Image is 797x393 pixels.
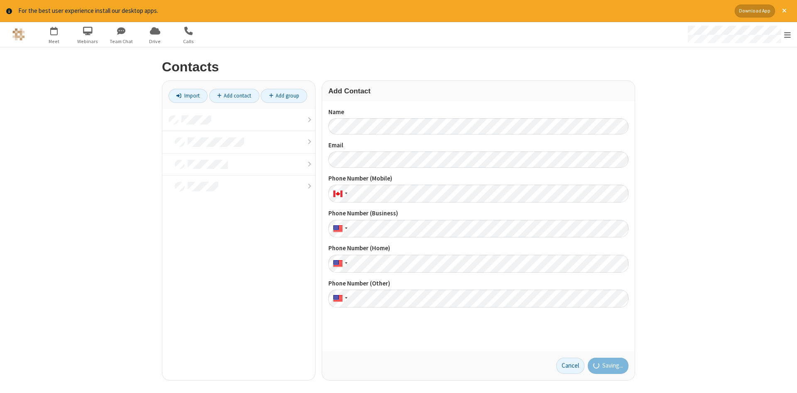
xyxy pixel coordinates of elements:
label: Phone Number (Mobile) [328,174,628,183]
label: Phone Number (Other) [328,279,628,288]
label: Name [328,107,628,117]
h3: Add Contact [328,87,628,95]
span: Saving... [602,361,623,371]
span: Calls [173,38,204,45]
a: Import [169,89,208,103]
label: Phone Number (Home) [328,244,628,253]
button: Logo [3,22,34,47]
span: Webinars [72,38,103,45]
h2: Contacts [162,60,635,74]
div: Open menu [680,22,797,47]
span: Meet [39,38,70,45]
span: Team Chat [106,38,137,45]
a: Cancel [556,358,584,374]
button: Close alert [778,5,791,17]
label: Phone Number (Business) [328,209,628,218]
button: Saving... [588,358,629,374]
div: Canada: + 1 [328,185,350,203]
button: Download App [735,5,775,17]
div: United States: + 1 [328,220,350,238]
img: QA Selenium DO NOT DELETE OR CHANGE [12,28,25,41]
span: Drive [139,38,171,45]
div: United States: + 1 [328,255,350,273]
div: For the best user experience install our desktop apps. [18,6,729,16]
a: Add group [261,89,307,103]
div: United States: + 1 [328,290,350,308]
a: Add contact [209,89,259,103]
label: Email [328,141,628,150]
